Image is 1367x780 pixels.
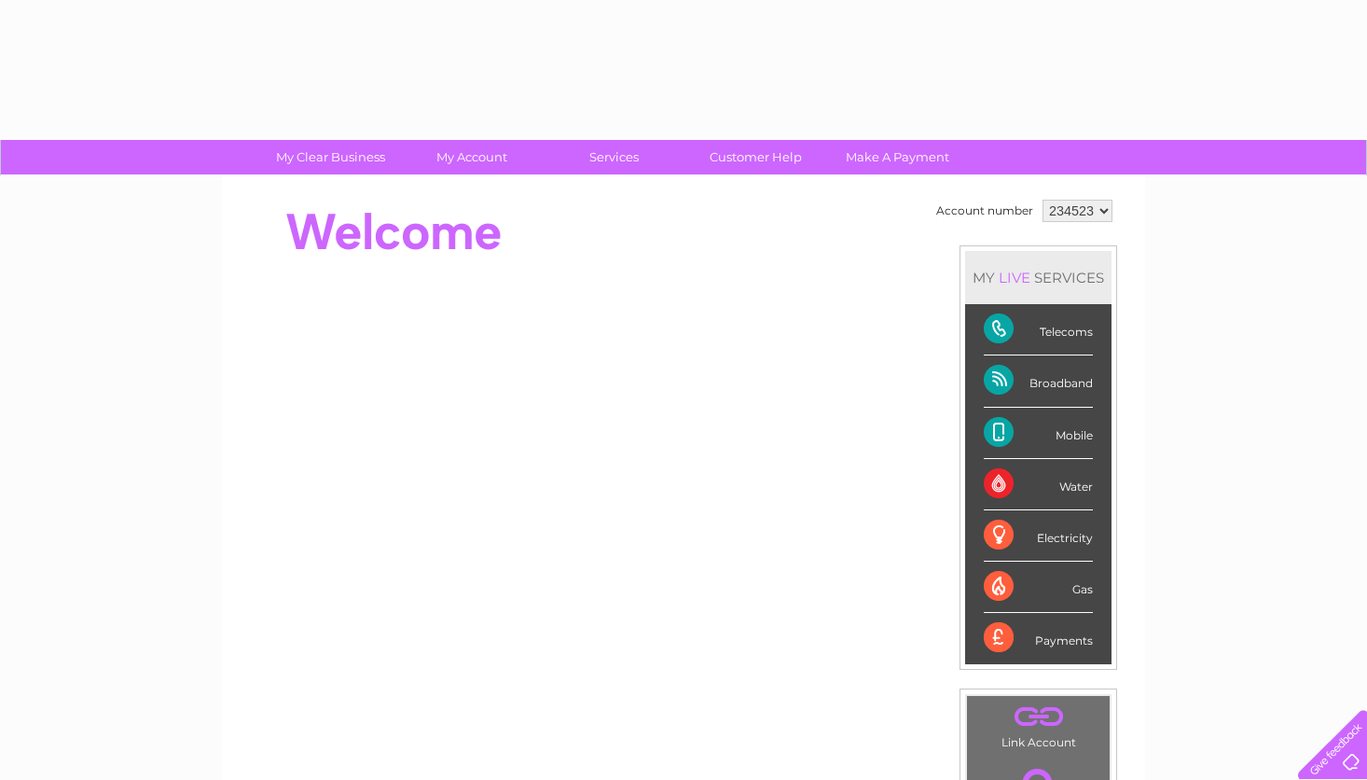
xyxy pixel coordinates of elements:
a: My Clear Business [254,140,407,174]
a: Make A Payment [821,140,974,174]
div: Payments [984,613,1093,663]
div: Water [984,459,1093,510]
div: Telecoms [984,304,1093,355]
div: Broadband [984,355,1093,407]
a: Services [537,140,691,174]
div: Mobile [984,408,1093,459]
div: Electricity [984,510,1093,562]
a: . [972,701,1105,733]
div: MY SERVICES [965,251,1112,304]
a: Customer Help [679,140,833,174]
td: Account number [932,195,1038,227]
td: Link Account [966,695,1111,754]
a: My Account [395,140,549,174]
div: Gas [984,562,1093,613]
div: LIVE [995,269,1034,286]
